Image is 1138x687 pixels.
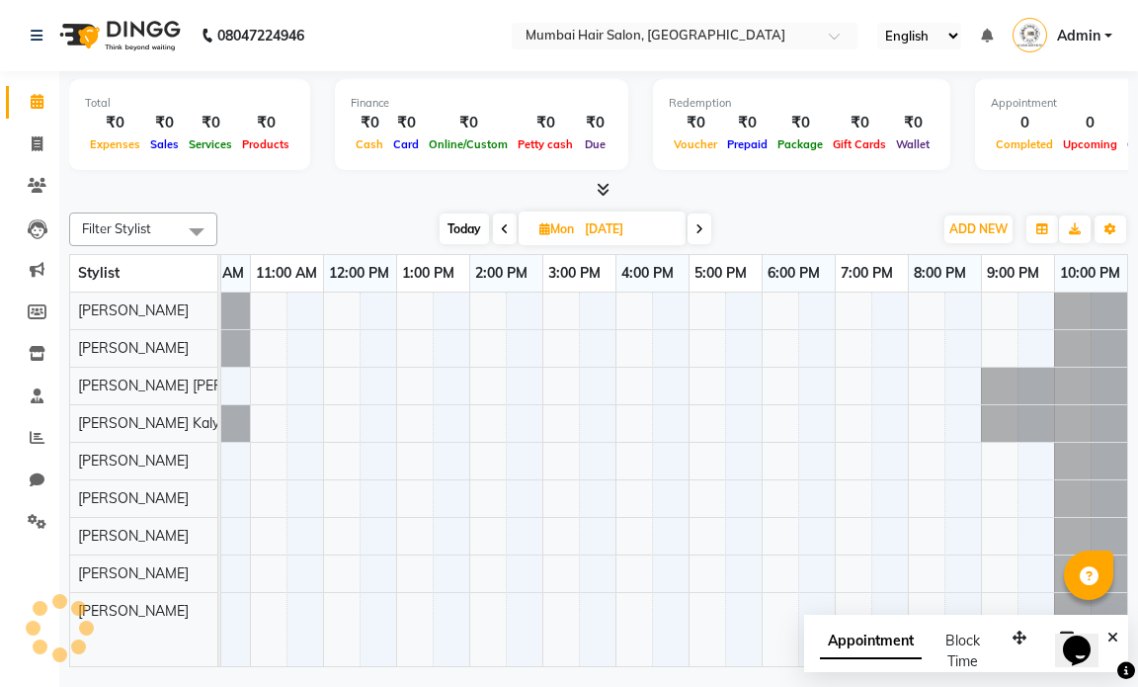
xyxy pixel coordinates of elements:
a: 12:00 PM [324,259,394,288]
a: 9:00 PM [982,259,1044,288]
span: Expenses [85,137,145,151]
span: Admin [1057,26,1100,46]
a: 4:00 PM [616,259,679,288]
span: Mon [534,221,579,236]
span: Services [184,137,237,151]
div: ₹0 [578,112,612,134]
div: ₹0 [722,112,772,134]
a: 1:00 PM [397,259,459,288]
span: Gift Cards [828,137,891,151]
div: ₹0 [891,112,935,134]
div: ₹0 [184,112,237,134]
span: Wallet [891,137,935,151]
span: Products [237,137,294,151]
span: Today [440,214,489,244]
iframe: chat widget [1055,608,1118,667]
div: ₹0 [351,112,388,134]
div: ₹0 [669,112,722,134]
a: 5:00 PM [690,259,752,288]
a: 2:00 PM [470,259,532,288]
span: Due [580,137,610,151]
span: Upcoming [1058,137,1122,151]
span: [PERSON_NAME] [78,564,189,582]
a: 6:00 PM [763,259,825,288]
div: Finance [351,95,612,112]
span: Stylist [78,264,120,282]
span: [PERSON_NAME] [78,452,189,470]
span: ADD NEW [949,221,1008,236]
img: logo [50,8,186,63]
span: [PERSON_NAME] [78,602,189,620]
span: Completed [991,137,1058,151]
a: 8:00 PM [909,259,971,288]
div: ₹0 [424,112,513,134]
div: ₹0 [145,112,184,134]
span: Voucher [669,137,722,151]
div: Total [85,95,294,112]
span: Block Time [945,632,980,670]
a: 3:00 PM [543,259,606,288]
span: Sales [145,137,184,151]
span: Card [388,137,424,151]
span: Petty cash [513,137,578,151]
div: ₹0 [828,112,891,134]
div: ₹0 [388,112,424,134]
div: 0 [991,112,1058,134]
span: Online/Custom [424,137,513,151]
div: ₹0 [237,112,294,134]
button: ADD NEW [944,215,1013,243]
span: Appointment [820,624,922,659]
span: [PERSON_NAME] [PERSON_NAME] [78,377,303,394]
div: 0 [1058,112,1122,134]
span: Package [772,137,828,151]
div: ₹0 [513,112,578,134]
div: ₹0 [772,112,828,134]
span: [PERSON_NAME] [78,489,189,507]
input: 2025-10-06 [579,215,678,244]
span: [PERSON_NAME] [78,339,189,357]
div: ₹0 [85,112,145,134]
span: Cash [351,137,388,151]
img: Admin [1013,18,1047,52]
b: 08047224946 [217,8,304,63]
span: Filter Stylist [82,220,151,236]
div: Redemption [669,95,935,112]
span: [PERSON_NAME] [78,527,189,545]
a: 10:00 PM [1055,259,1125,288]
span: [PERSON_NAME] [78,301,189,319]
a: 11:00 AM [251,259,322,288]
span: Prepaid [722,137,772,151]
span: [PERSON_NAME] Kalyan [78,414,235,432]
a: 7:00 PM [836,259,898,288]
